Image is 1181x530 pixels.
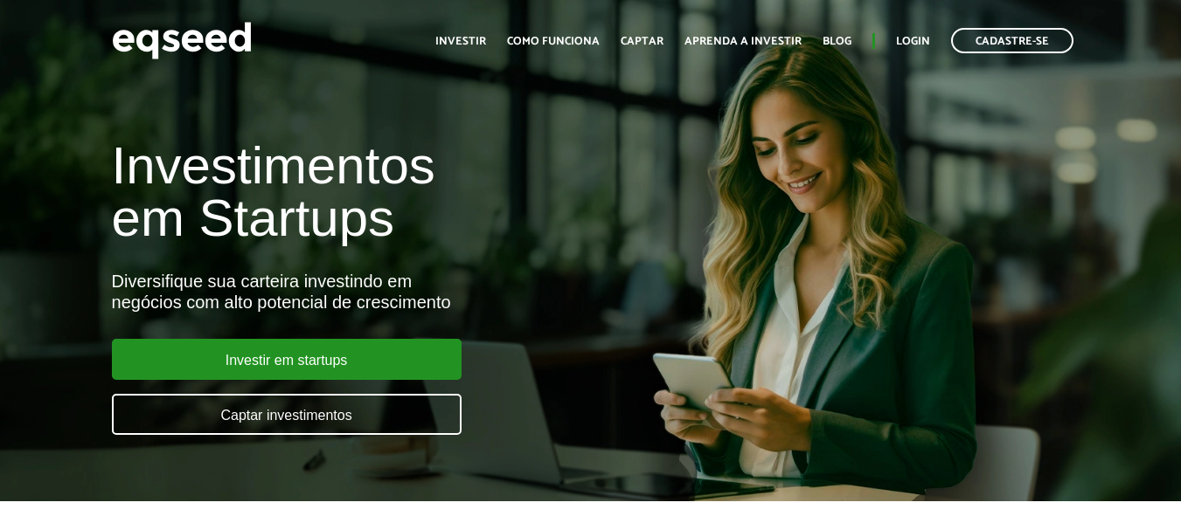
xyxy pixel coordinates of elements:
[112,17,252,64] img: EqSeed
[112,271,677,313] div: Diversifique sua carteira investindo em negócios com alto potencial de crescimento
[112,140,677,244] h1: Investimentos em Startups
[112,394,462,435] a: Captar investimentos
[435,36,486,47] a: Investir
[823,36,851,47] a: Blog
[112,339,462,380] a: Investir em startups
[684,36,802,47] a: Aprenda a investir
[621,36,663,47] a: Captar
[951,28,1073,53] a: Cadastre-se
[896,36,930,47] a: Login
[507,36,600,47] a: Como funciona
